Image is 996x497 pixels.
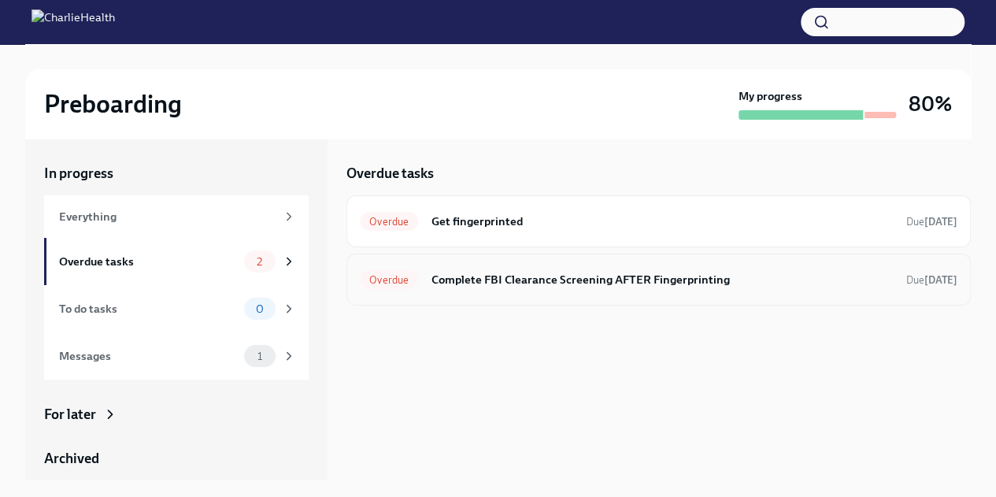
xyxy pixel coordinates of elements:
h3: 80% [909,90,952,118]
div: Messages [59,347,238,365]
span: September 1st, 2025 08:00 [906,273,957,287]
a: Archived [44,449,309,468]
h2: Preboarding [44,88,182,120]
a: OverdueGet fingerprintedDue[DATE] [360,209,957,234]
img: CharlieHealth [31,9,115,35]
a: For later [44,405,309,424]
span: Due [906,274,957,286]
h6: Complete FBI Clearance Screening AFTER Fingerprinting [431,271,894,288]
h5: Overdue tasks [346,164,434,183]
a: Overdue tasks2 [44,238,309,285]
a: In progress [44,164,309,183]
a: Messages1 [44,332,309,380]
a: OverdueComplete FBI Clearance Screening AFTER FingerprintingDue[DATE] [360,267,957,292]
h6: Get fingerprinted [431,213,894,230]
a: To do tasks0 [44,285,309,332]
span: 0 [246,303,273,315]
span: 2 [247,256,272,268]
strong: [DATE] [924,216,957,228]
div: Everything [59,208,276,225]
strong: [DATE] [924,274,957,286]
span: Overdue [360,216,418,228]
span: 1 [248,350,272,362]
span: August 29th, 2025 08:00 [906,214,957,229]
strong: My progress [739,88,802,104]
span: Overdue [360,274,418,286]
span: Due [906,216,957,228]
div: Overdue tasks [59,253,238,270]
a: Everything [44,195,309,238]
div: To do tasks [59,300,238,317]
div: For later [44,405,96,424]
